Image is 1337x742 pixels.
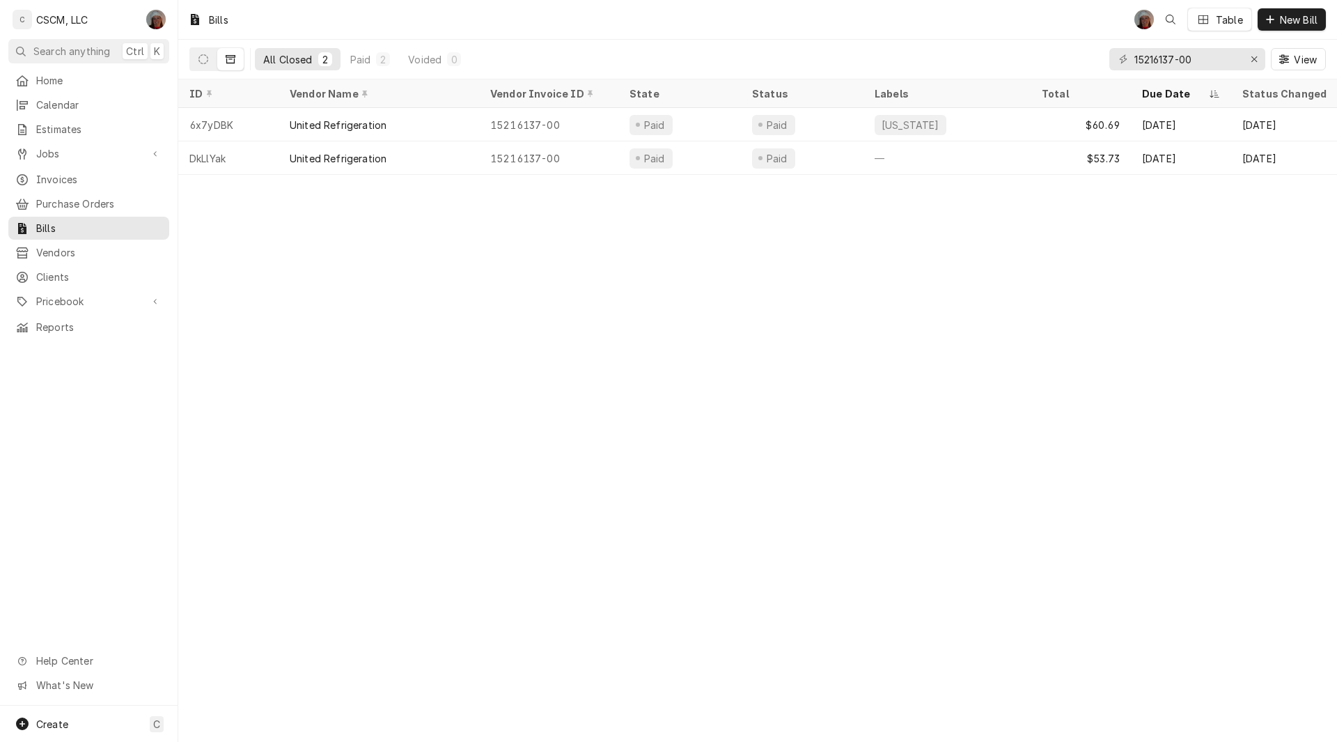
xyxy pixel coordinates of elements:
button: New Bill [1258,8,1326,31]
span: Ctrl [126,44,144,59]
a: Estimates [8,118,169,141]
span: Invoices [36,172,162,187]
button: Open search [1159,8,1182,31]
button: View [1271,48,1326,70]
div: $53.73 [1031,141,1131,175]
div: All Closed [263,52,313,67]
div: Dena Vecchetti's Avatar [1134,10,1154,29]
a: Go to What's New [8,674,169,697]
div: Voided [408,52,441,67]
div: Status Changed [1242,86,1331,101]
div: Paid [642,118,667,132]
span: Vendors [36,245,162,260]
span: Pricebook [36,294,141,309]
span: Clients [36,270,162,284]
div: State [630,86,727,101]
span: Help Center [36,654,161,668]
span: Estimates [36,122,162,137]
div: Dena Vecchetti's Avatar [146,10,166,29]
a: Calendar [8,93,169,116]
div: [DATE] [1131,108,1231,141]
a: Go to Jobs [8,142,169,165]
div: — [863,141,1031,175]
span: Home [36,73,162,88]
div: $60.69 [1031,108,1131,141]
input: Keyword search [1134,48,1239,70]
button: Search anythingCtrlK [8,39,169,63]
span: Bills [36,221,162,235]
span: C [153,717,160,732]
a: Bills [8,217,169,240]
a: Go to Pricebook [8,290,169,313]
a: Purchase Orders [8,192,169,215]
span: Search anything [33,44,110,59]
div: 6x7yDBK [178,108,279,141]
span: Jobs [36,146,141,161]
span: Create [36,718,68,730]
div: 15216137-00 [479,108,618,141]
div: United Refrigeration [290,118,386,132]
div: [US_STATE] [880,118,941,132]
div: ID [189,86,265,101]
div: Paid [642,151,667,166]
a: Clients [8,265,169,288]
span: New Bill [1277,13,1320,27]
div: 15216137-00 [479,141,618,175]
button: Erase input [1243,48,1265,70]
div: 2 [379,52,387,67]
div: United Refrigeration [290,151,386,166]
div: 2 [321,52,329,67]
span: Purchase Orders [36,196,162,211]
div: CSCM, LLC [36,13,88,27]
div: Due Date [1142,86,1206,101]
div: Paid [765,118,790,132]
div: DV [1134,10,1154,29]
span: Calendar [36,98,162,112]
div: Table [1216,13,1243,27]
div: [DATE] [1131,141,1231,175]
a: Invoices [8,168,169,191]
span: Reports [36,320,162,334]
span: View [1291,52,1320,67]
div: Status [752,86,850,101]
span: What's New [36,678,161,693]
div: Paid [765,151,790,166]
div: Total [1042,86,1117,101]
div: C [13,10,32,29]
div: Vendor Name [290,86,465,101]
div: DkLlYak [178,141,279,175]
a: Reports [8,316,169,339]
div: DV [146,10,166,29]
a: Home [8,69,169,92]
div: 0 [450,52,458,67]
span: K [154,44,160,59]
div: Vendor Invoice ID [490,86,604,101]
div: Labels [875,86,1019,101]
a: Vendors [8,241,169,264]
a: Go to Help Center [8,649,169,672]
div: Paid [350,52,371,67]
